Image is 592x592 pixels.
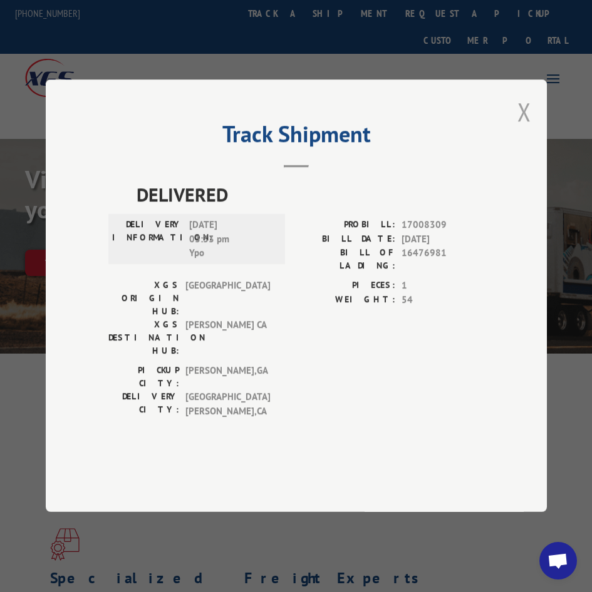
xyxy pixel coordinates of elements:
label: XGS DESTINATION HUB: [108,319,179,358]
span: 54 [402,293,484,307]
h2: Track Shipment [108,125,484,149]
label: BILL OF LADING: [296,247,395,273]
span: DELIVERED [137,181,484,209]
label: XGS ORIGIN HUB: [108,279,179,319]
span: 17008309 [402,218,484,233]
span: [GEOGRAPHIC_DATA] [185,279,270,319]
span: 16476981 [402,247,484,273]
label: PIECES: [296,279,395,293]
span: [PERSON_NAME] CA [185,319,270,358]
a: Open chat [539,542,577,579]
label: DELIVERY INFORMATION: [112,218,183,261]
span: [GEOGRAPHIC_DATA][PERSON_NAME] , CA [185,390,270,419]
span: [DATE] [402,232,484,247]
span: [PERSON_NAME] , GA [185,364,270,390]
label: WEIGHT: [296,293,395,307]
button: Close modal [517,95,531,128]
span: [DATE] 03:33 pm Ypo [189,218,274,261]
label: BILL DATE: [296,232,395,247]
span: 1 [402,279,484,293]
label: DELIVERY CITY: [108,390,179,419]
label: PROBILL: [296,218,395,233]
label: PICKUP CITY: [108,364,179,390]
